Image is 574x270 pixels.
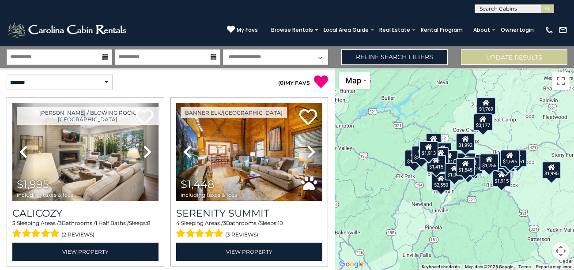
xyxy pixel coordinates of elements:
[12,220,15,226] span: 3
[278,79,285,86] span: ( )
[461,49,567,65] button: Update Results
[12,219,159,240] div: Sleeping Areas / Bathrooms / Sleeps:
[176,243,322,261] a: View Property
[12,207,159,219] a: Calicozy
[223,220,226,226] span: 3
[416,24,467,36] a: Rental Program
[496,24,538,36] a: Owner Login
[278,79,310,86] a: (0)MY FAVS
[469,24,495,36] a: About
[456,158,475,176] div: $1,545
[278,220,283,226] span: 10
[176,207,322,219] a: Serenity Summit
[176,220,180,226] span: 4
[476,97,496,115] div: $1,769
[17,192,73,198] span: including taxes & fees
[480,154,499,171] div: $1,255
[559,26,567,34] img: mail-regular-white.png
[267,24,317,36] a: Browse Rentals
[426,133,442,150] div: $990
[181,107,287,118] a: Banner Elk/[GEOGRAPHIC_DATA]
[552,72,570,90] button: Toggle fullscreen view
[498,151,518,169] div: $1,343
[500,150,520,167] div: $1,695
[433,147,449,165] div: $722
[433,142,452,160] div: $4,227
[439,150,458,168] div: $1,616
[227,25,258,34] a: My Favs
[422,264,460,270] button: Keyboard shortcuts
[445,163,464,180] div: $1,041
[492,169,511,187] div: $1,915
[59,220,62,226] span: 3
[412,146,431,163] div: $2,637
[176,219,322,240] div: Sleeping Areas / Bathrooms / Sleeps:
[419,141,438,159] div: $1,913
[542,161,562,179] div: $1,995
[337,259,366,270] img: Google
[339,72,370,89] button: Change map style
[17,107,159,125] a: [PERSON_NAME] / Blowing Rock, [GEOGRAPHIC_DATA]
[7,21,129,39] img: White-1-2.png
[95,220,129,226] span: 1 Half Baths /
[237,26,258,34] span: My Favs
[375,24,415,36] a: Real Estate
[536,264,571,269] a: Report a map error
[518,264,531,269] a: Terms (opens in new tab)
[12,103,159,201] img: thumbnail_167084326.jpeg
[473,113,493,131] div: $3,177
[545,26,554,34] img: phone-regular-white.png
[457,153,476,170] div: $1,838
[431,173,451,191] div: $2,550
[319,24,373,36] a: Local Area Guide
[176,103,322,201] img: thumbnail_167191056.jpeg
[147,220,151,226] span: 8
[61,229,94,240] span: (2 reviews)
[404,150,424,167] div: $1,924
[337,259,366,270] a: Open this area in Google Maps (opens a new window)
[17,178,49,191] span: $1,995
[552,242,570,260] button: Map camera controls
[456,133,475,151] div: $1,992
[280,79,283,86] span: 0
[345,76,361,85] span: Map
[299,108,317,127] a: Add to favorites
[464,157,483,174] div: $1,224
[427,155,446,172] div: $1,415
[12,243,159,261] a: View Property
[465,264,513,269] span: Map data ©2025 Google
[181,192,237,198] span: including taxes & fees
[225,229,258,240] span: (3 reviews)
[181,178,214,191] span: $1,448
[341,49,448,65] a: Refine Search Filters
